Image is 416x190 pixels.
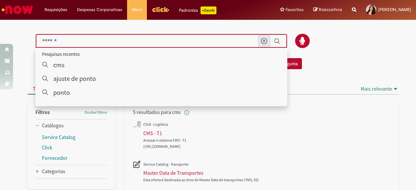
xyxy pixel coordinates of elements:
p: +GenAi [201,6,216,14]
img: ServiceNow [1,3,34,16]
span: Favoritos [286,6,304,13]
span: Requisições [45,6,67,13]
span: Despesas Corporativas [77,6,122,13]
span: [PERSON_NAME] [378,7,411,12]
span: Rascunhos [319,6,342,13]
span: More [132,6,142,13]
div: Padroniza [179,6,216,14]
a: Rascunhos [313,7,342,13]
img: click_logo_yellow_360x200.png [152,5,169,14]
